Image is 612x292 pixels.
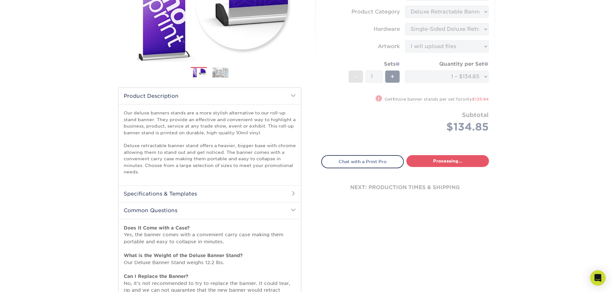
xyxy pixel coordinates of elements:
p: Our deluxe banners stands are a more stylish alternative to our roll-up stand banner. They provid... [124,110,296,175]
div: next: production times & shipping [321,168,489,207]
h2: Product Description [119,88,301,104]
h2: Specifications & Templates [119,185,301,202]
img: Banner Stands 01 [191,67,207,79]
img: Banner Stands 02 [212,67,228,77]
a: Chat with a Print Pro [321,155,404,168]
a: Processing... [406,155,489,167]
strong: Can I Replace the Banner? [124,273,188,279]
strong: Does it Come with a Case? [124,225,190,230]
strong: What is the Weight of the Deluxe Banner Stand? [124,253,243,258]
div: Open Intercom Messenger [590,270,606,286]
h2: Common Questions [119,202,301,219]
